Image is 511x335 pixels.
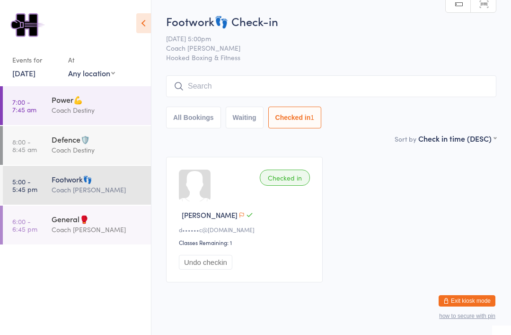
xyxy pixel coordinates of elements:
div: d••••••c@[DOMAIN_NAME] [179,226,313,234]
div: General🥊 [52,214,143,224]
button: Exit kiosk mode [439,295,495,307]
div: Coach [PERSON_NAME] [52,224,143,235]
input: Search [166,75,496,97]
label: Sort by [395,134,416,144]
div: Coach Destiny [52,105,143,116]
time: 5:00 - 5:45 pm [12,178,37,193]
img: Hooked Boxing & Fitness [9,7,45,43]
div: Classes Remaining: 1 [179,238,313,246]
div: Checked in [260,170,310,186]
div: Coach [PERSON_NAME] [52,184,143,195]
time: 8:00 - 8:45 am [12,138,37,153]
button: Waiting [226,107,264,128]
div: Coach Destiny [52,145,143,155]
a: 8:00 -8:45 amDefence🛡️Coach Destiny [3,126,151,165]
span: Hooked Boxing & Fitness [166,53,496,62]
button: All Bookings [166,107,221,128]
div: Defence🛡️ [52,134,143,145]
div: Footwork👣 [52,174,143,184]
a: 6:00 -6:45 pmGeneral🥊Coach [PERSON_NAME] [3,206,151,244]
time: 7:00 - 7:45 am [12,98,36,113]
h2: Footwork👣 Check-in [166,13,496,29]
span: Coach [PERSON_NAME] [166,43,482,53]
button: Checked in1 [268,107,322,128]
div: 1 [310,114,314,121]
button: Undo checkin [179,255,232,270]
div: At [68,52,115,68]
div: Check in time (DESC) [418,133,496,144]
span: [PERSON_NAME] [182,210,238,220]
div: Events for [12,52,59,68]
div: Power💪 [52,94,143,105]
a: 7:00 -7:45 amPower💪Coach Destiny [3,86,151,125]
span: [DATE] 5:00pm [166,34,482,43]
a: 5:00 -5:45 pmFootwork👣Coach [PERSON_NAME] [3,166,151,205]
button: how to secure with pin [439,313,495,319]
a: [DATE] [12,68,35,78]
time: 6:00 - 6:45 pm [12,217,37,233]
div: Any location [68,68,115,78]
